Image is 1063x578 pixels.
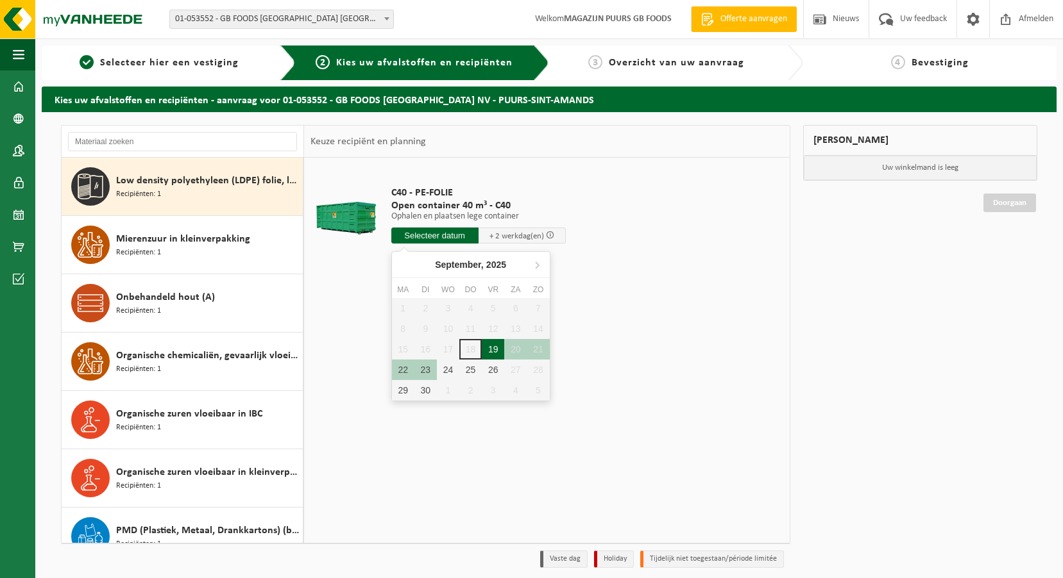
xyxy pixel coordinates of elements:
div: di [414,283,437,296]
div: do [459,283,482,296]
div: 1 [437,380,459,400]
span: Selecteer hier een vestiging [100,58,239,68]
span: + 2 werkdag(en) [489,232,544,240]
span: Recipiënten: 1 [116,422,161,434]
button: Organische zuren vloeibaar in kleinverpakking Recipiënten: 1 [62,449,303,508]
input: Selecteer datum [391,227,479,244]
div: 29 [392,380,414,400]
div: 26 [482,359,504,380]
span: 1 [80,55,94,69]
input: Materiaal zoeken [68,132,297,151]
div: [PERSON_NAME] [803,125,1038,156]
button: Organische chemicaliën, gevaarlijk vloeibaar in kleinverpakking Recipiënten: 1 [62,333,303,391]
span: Overzicht van uw aanvraag [609,58,744,68]
span: Organische chemicaliën, gevaarlijk vloeibaar in kleinverpakking [116,348,300,363]
span: Open container 40 m³ - C40 [391,199,566,212]
div: 3 [482,380,504,400]
a: Offerte aanvragen [691,6,797,32]
div: wo [437,283,459,296]
div: vr [482,283,504,296]
button: Low density polyethyleen (LDPE) folie, los, naturel Recipiënten: 1 [62,158,303,216]
span: 01-053552 - GB FOODS BELGIUM NV - PUURS-SINT-AMANDS [170,10,393,28]
div: 25 [459,359,482,380]
span: Offerte aanvragen [717,13,790,26]
p: Ophalen en plaatsen lege container [391,212,566,221]
div: za [504,283,527,296]
div: 24 [437,359,459,380]
div: 30 [414,380,437,400]
div: 2 [459,380,482,400]
button: PMD (Plastiek, Metaal, Drankkartons) (bedrijven) Recipiënten: 1 [62,508,303,566]
span: Onbehandeld hout (A) [116,290,215,305]
span: Recipiënten: 1 [116,247,161,259]
li: Holiday [594,550,634,568]
span: Recipiënten: 1 [116,305,161,317]
div: zo [527,283,549,296]
span: Recipiënten: 1 [116,538,161,550]
li: Tijdelijk niet toegestaan/période limitée [640,550,784,568]
span: Organische zuren vloeibaar in IBC [116,406,262,422]
i: 2025 [486,260,506,269]
strong: MAGAZIJN PUURS GB FOODS [564,14,672,24]
span: Mierenzuur in kleinverpakking [116,231,250,247]
span: Recipiënten: 1 [116,480,161,492]
p: Uw winkelmand is leeg [804,156,1037,180]
div: 23 [414,359,437,380]
span: Bevestiging [912,58,969,68]
div: 22 [392,359,414,380]
button: Organische zuren vloeibaar in IBC Recipiënten: 1 [62,391,303,449]
span: 4 [891,55,905,69]
div: September, [430,254,511,275]
span: Kies uw afvalstoffen en recipiënten [336,58,513,68]
button: Mierenzuur in kleinverpakking Recipiënten: 1 [62,216,303,274]
div: 19 [482,339,504,359]
li: Vaste dag [540,550,588,568]
span: Organische zuren vloeibaar in kleinverpakking [116,465,300,480]
span: Low density polyethyleen (LDPE) folie, los, naturel [116,173,300,188]
div: ma [392,283,414,296]
a: 1Selecteer hier een vestiging [48,55,270,70]
span: PMD (Plastiek, Metaal, Drankkartons) (bedrijven) [116,523,300,538]
a: Doorgaan [983,194,1036,212]
span: 2 [316,55,330,69]
div: Keuze recipiënt en planning [304,126,432,158]
button: Onbehandeld hout (A) Recipiënten: 1 [62,274,303,333]
span: Recipiënten: 1 [116,363,161,376]
span: Recipiënten: 1 [116,188,161,201]
h2: Kies uw afvalstoffen en recipiënten - aanvraag voor 01-053552 - GB FOODS [GEOGRAPHIC_DATA] NV - P... [42,87,1057,111]
span: 3 [588,55,602,69]
span: C40 - PE-FOLIE [391,186,566,199]
span: 01-053552 - GB FOODS BELGIUM NV - PUURS-SINT-AMANDS [169,10,394,29]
